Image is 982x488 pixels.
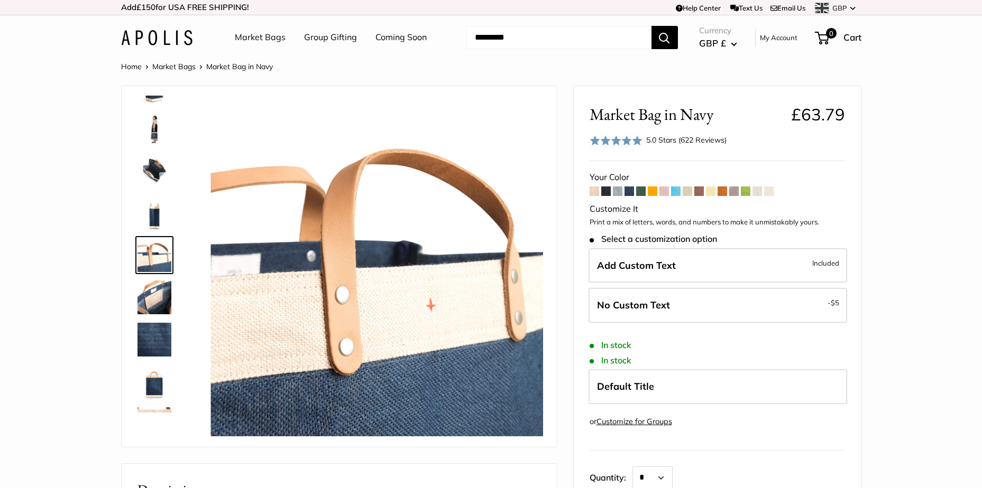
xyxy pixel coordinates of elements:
[137,111,171,145] img: Market Bag in Navy
[137,323,171,356] img: description_Seal of authenticity printed on the backside of every bag.
[304,30,357,45] a: Group Gifting
[121,60,273,73] nav: Breadcrumb
[831,298,839,307] span: $5
[137,196,171,230] img: Market Bag in Navy
[152,62,196,71] a: Market Bags
[730,4,763,12] a: Text Us
[812,257,839,269] span: Included
[137,154,171,187] img: Market Bag in Navy
[206,62,273,71] span: Market Bag in Navy
[137,407,171,441] img: Market Bag in Navy
[590,201,845,217] div: Customize It
[676,4,721,12] a: Help Center
[235,30,286,45] a: Market Bags
[699,37,726,49] span: GBP £
[590,355,631,365] span: In stock
[135,321,173,359] a: description_Seal of authenticity printed on the backside of every bag.
[375,30,427,45] a: Coming Soon
[590,217,845,228] p: Print a mix of letters, words, and numbers to make it unmistakably yours.
[136,2,155,12] span: £150
[137,280,171,314] img: Market Bag in Navy
[843,32,861,43] span: Cart
[135,152,173,190] a: Market Bag in Navy
[590,234,717,244] span: Select a customization option
[466,26,651,49] input: Search...
[135,363,173,401] a: description_Seal of authenticity printed on the backside of every bag.
[589,248,847,283] label: Add Custom Text
[590,170,845,185] div: Your Color
[760,31,797,44] a: My Account
[699,35,737,52] button: GBP £
[121,30,192,45] img: Apolis
[816,29,861,46] a: 0 Cart
[590,340,631,350] span: In stock
[137,238,171,272] img: Market Bag in Navy
[210,102,545,436] img: Market Bag in Navy
[699,23,737,38] span: Currency
[590,133,727,148] div: 5.0 Stars (622 Reviews)
[832,4,847,12] span: GBP
[770,4,805,12] a: Email Us
[791,104,845,125] span: £63.79
[135,278,173,316] a: Market Bag in Navy
[135,236,173,274] a: Market Bag in Navy
[825,28,836,39] span: 0
[590,105,783,124] span: Market Bag in Navy
[137,365,171,399] img: description_Seal of authenticity printed on the backside of every bag.
[135,109,173,147] a: Market Bag in Navy
[597,380,654,392] span: Default Title
[597,299,670,311] span: No Custom Text
[135,194,173,232] a: Market Bag in Navy
[589,369,847,404] label: Default Title
[597,259,676,271] span: Add Custom Text
[828,296,839,309] span: -
[651,26,678,49] button: Search
[589,288,847,323] label: Leave Blank
[590,415,672,429] div: or
[646,134,727,146] div: 5.0 Stars (622 Reviews)
[135,405,173,443] a: Market Bag in Navy
[596,417,672,426] a: Customize for Groups
[121,62,142,71] a: Home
